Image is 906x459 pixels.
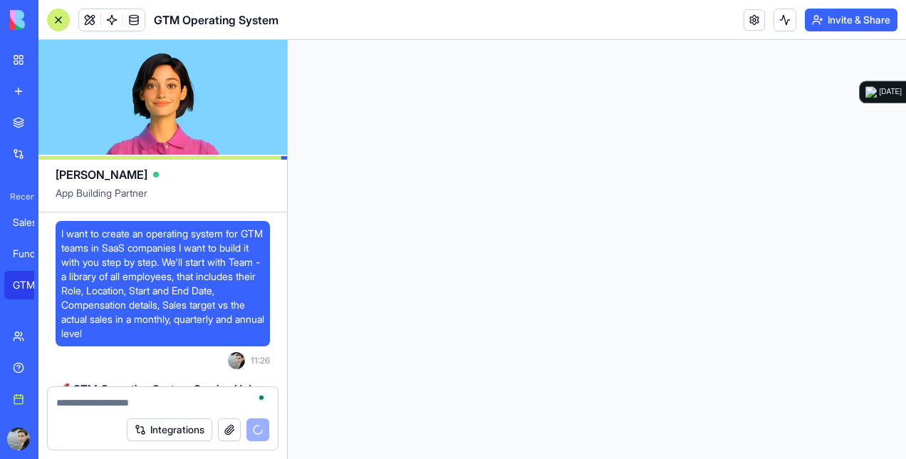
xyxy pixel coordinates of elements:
[56,186,270,212] span: App Building Partner
[865,86,877,98] img: logo
[56,381,270,398] h2: 🚀 GTM Operating System Coming Up!
[4,271,61,299] a: GTM Operating System
[228,352,245,369] img: ACg8ocLgft2zbYhxCVX_QnRk8wGO17UHpwh9gymK_VQRDnGx1cEcXohv=s96-c
[61,227,264,341] span: I want to create an operating system for GTM teams in SaaS companies I want to build it with you ...
[251,355,270,366] span: 11:26
[13,278,53,292] div: GTM Operating System
[7,428,30,450] img: ACg8ocLgft2zbYhxCVX_QnRk8wGO17UHpwh9gymK_VQRDnGx1cEcXohv=s96-c
[154,11,278,29] span: GTM Operating System
[13,247,53,261] div: Fund Time Tracker
[4,239,61,268] a: Fund Time Tracker
[805,9,897,31] button: Invite & Share
[127,418,212,441] button: Integrations
[56,396,269,410] textarea: To enrich screen reader interactions, please activate Accessibility in Grammarly extension settings
[13,215,53,229] div: Sales Call Assistant
[10,10,98,30] img: logo
[880,86,902,98] div: [DATE]
[4,191,34,202] span: Recent
[4,208,61,237] a: Sales Call Assistant
[56,166,147,183] span: [PERSON_NAME]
